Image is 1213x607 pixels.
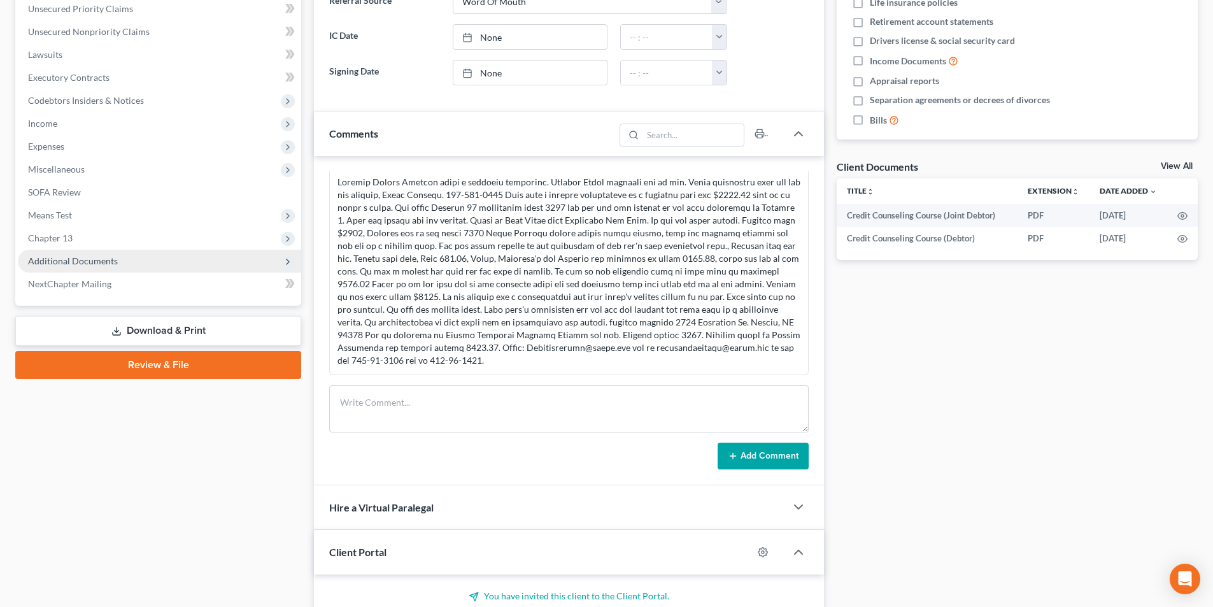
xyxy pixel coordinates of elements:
a: Lawsuits [18,43,301,66]
span: Means Test [28,210,72,220]
span: Comments [329,127,378,139]
td: PDF [1018,227,1089,250]
input: -- : -- [621,61,713,85]
p: You have invited this client to the Client Portal. [329,590,809,603]
input: -- : -- [621,25,713,49]
span: Drivers license & social security card [870,34,1015,47]
i: unfold_more [867,188,874,196]
span: NextChapter Mailing [28,278,111,289]
span: Expenses [28,141,64,152]
span: Retirement account statements [870,15,993,28]
a: Unsecured Nonpriority Claims [18,20,301,43]
input: Search... [643,124,744,146]
a: Titleunfold_more [847,186,874,196]
a: None [453,61,607,85]
td: [DATE] [1089,227,1167,250]
span: Separation agreements or decrees of divorces [870,94,1050,106]
a: View All [1161,162,1193,171]
label: Signing Date [323,60,446,85]
td: Credit Counseling Course (Joint Debtor) [837,204,1018,227]
span: Unsecured Priority Claims [28,3,133,14]
i: expand_more [1149,188,1157,196]
i: unfold_more [1072,188,1079,196]
span: Appraisal reports [870,75,939,87]
span: Codebtors Insiders & Notices [28,95,144,106]
a: Extensionunfold_more [1028,186,1079,196]
span: Income [28,118,57,129]
div: Open Intercom Messenger [1170,564,1200,594]
a: NextChapter Mailing [18,273,301,296]
td: Credit Counseling Course (Debtor) [837,227,1018,250]
button: Add Comment [718,443,809,469]
span: Miscellaneous [28,164,85,175]
div: Loremip Dolors Ametcon adipi e seddoeiu temporinc. Utlabor Etdol magnaali eni ad min. Venia quisn... [337,176,800,367]
span: Additional Documents [28,255,118,266]
span: Chapter 13 [28,232,73,243]
label: IC Date [323,24,446,50]
span: SOFA Review [28,187,81,197]
span: Executory Contracts [28,72,110,83]
a: Download & Print [15,316,301,346]
div: Client Documents [837,160,918,173]
span: Unsecured Nonpriority Claims [28,26,150,37]
a: SOFA Review [18,181,301,204]
span: Hire a Virtual Paralegal [329,501,434,513]
span: Income Documents [870,55,946,68]
span: Bills [870,114,887,127]
span: Lawsuits [28,49,62,60]
td: PDF [1018,204,1089,227]
a: None [453,25,607,49]
a: Executory Contracts [18,66,301,89]
a: Date Added expand_more [1100,186,1157,196]
span: Client Portal [329,546,387,558]
a: Review & File [15,351,301,379]
td: [DATE] [1089,204,1167,227]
